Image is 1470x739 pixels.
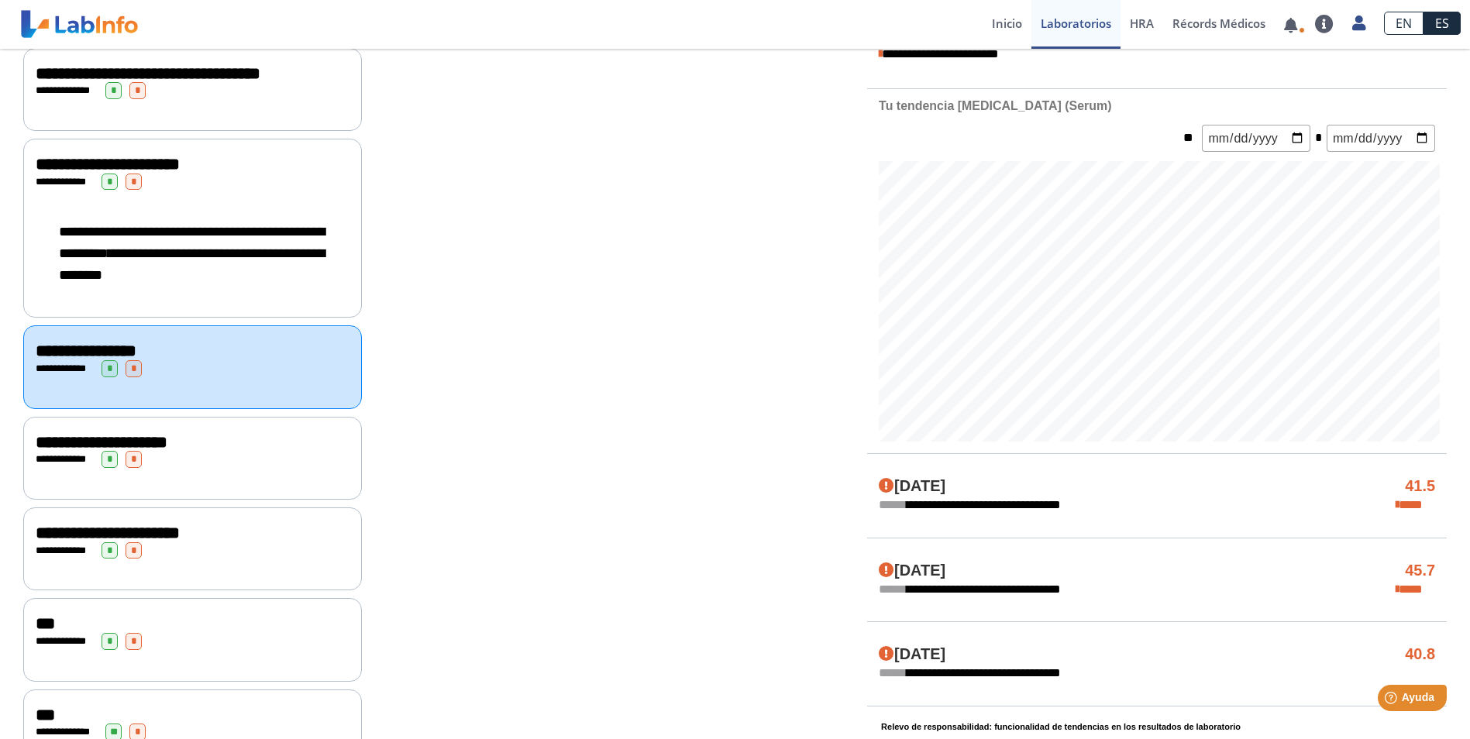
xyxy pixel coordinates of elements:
h4: [DATE] [879,477,945,496]
b: Relevo de responsabilidad: funcionalidad de tendencias en los resultados de laboratorio [881,722,1241,731]
a: EN [1384,12,1424,35]
h4: 45.7 [1405,562,1435,580]
iframe: Help widget launcher [1332,679,1453,722]
h4: [DATE] [879,645,945,664]
h4: 41.5 [1405,477,1435,496]
b: Tu tendencia [MEDICAL_DATA] (Serum) [879,99,1111,112]
input: mm/dd/yyyy [1202,125,1310,152]
h4: 40.8 [1405,645,1435,664]
input: mm/dd/yyyy [1327,125,1435,152]
h4: [DATE] [879,562,945,580]
a: ES [1424,12,1461,35]
span: HRA [1130,15,1154,31]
